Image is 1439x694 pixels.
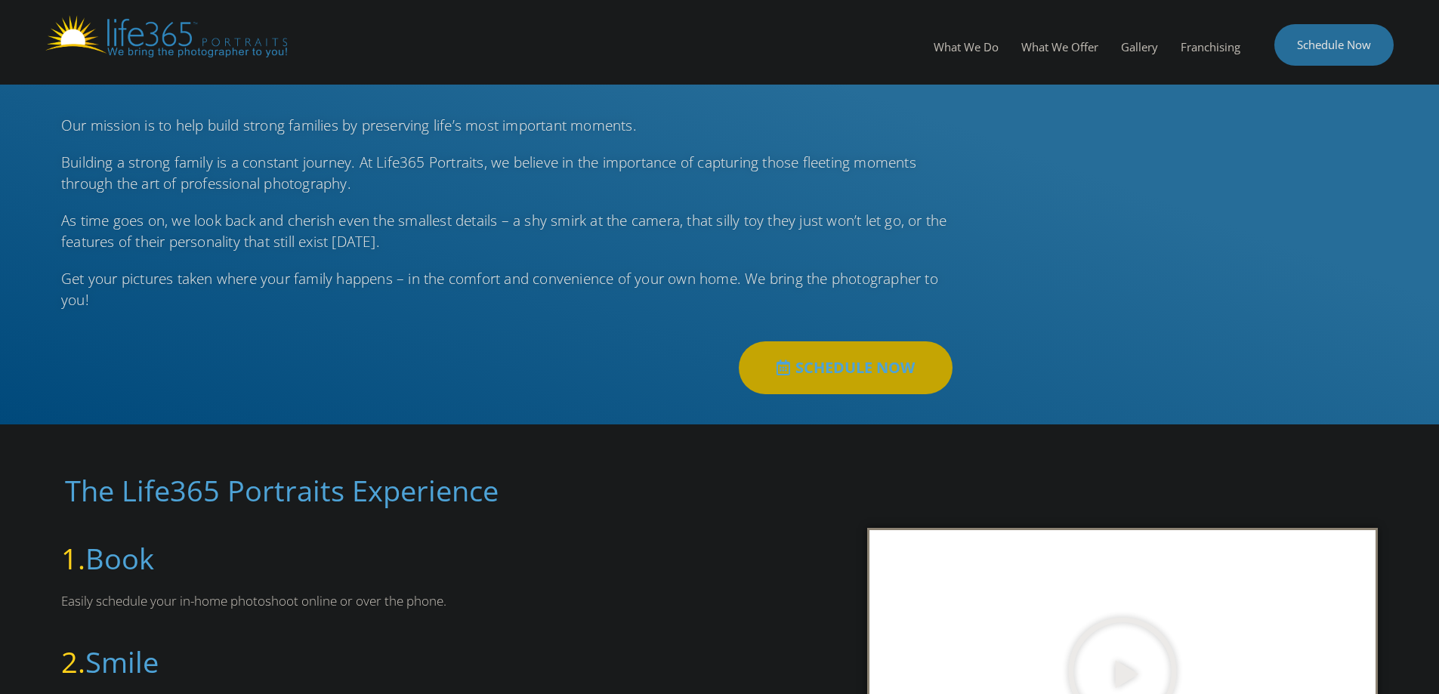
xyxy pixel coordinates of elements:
[61,211,946,252] span: As time goes on, we look back and cherish even the smallest details – a shy smirk at the camera, ...
[1274,24,1394,66] a: Schedule Now
[795,360,915,375] span: SCHEDULE NOW
[922,24,1010,69] a: What We Do
[61,642,85,681] span: 2.
[61,269,938,310] span: Get your pictures taken where your family happens – in the comfort and convenience of your own ho...
[61,538,85,578] span: 1.
[739,341,953,394] a: SCHEDULE NOW
[1010,24,1110,69] a: What We Offer
[85,538,154,578] a: Book
[61,116,637,135] span: Our mission is to help build strong families by preserving life’s most important moments.
[1110,24,1169,69] a: Gallery
[1169,24,1252,69] a: Franchising
[85,642,159,681] a: Smile
[45,15,287,57] img: Life365
[61,591,822,611] p: Easily schedule your in-home photoshoot online or over the phone.
[65,470,499,510] span: The Life365 Portraits Experience
[61,153,916,194] span: Building a strong family is a constant journey. At Life365 Portraits, we believe in the importanc...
